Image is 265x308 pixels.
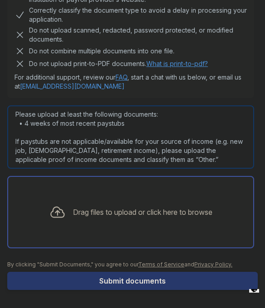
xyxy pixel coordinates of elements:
div: Do not upload scanned, redacted, password protected, or modified documents. [29,26,247,44]
a: What is print-to-pdf? [146,60,208,67]
div: Drag files to upload or click here to browse [73,207,212,218]
div: By clicking "Submit Documents," you agree to our and [7,261,258,268]
a: FAQ [116,73,127,81]
div: Please upload at least the following documents: • 4 weeks of most recent paystubs If paystubs are... [7,105,254,169]
p: Do not upload print-to-PDF documents. [29,59,208,68]
p: For additional support, review our , start a chat with us below, or email us at [14,73,247,91]
a: [EMAIL_ADDRESS][DOMAIN_NAME] [20,82,125,90]
div: Correctly classify the document type to avoid a delay in processing your application. [29,6,247,24]
div: Do not combine multiple documents into one file. [29,46,174,57]
iframe: chat widget [246,289,261,303]
button: Submit documents [7,272,258,290]
a: Terms of Service [138,261,184,268]
a: Privacy Policy. [194,261,232,268]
